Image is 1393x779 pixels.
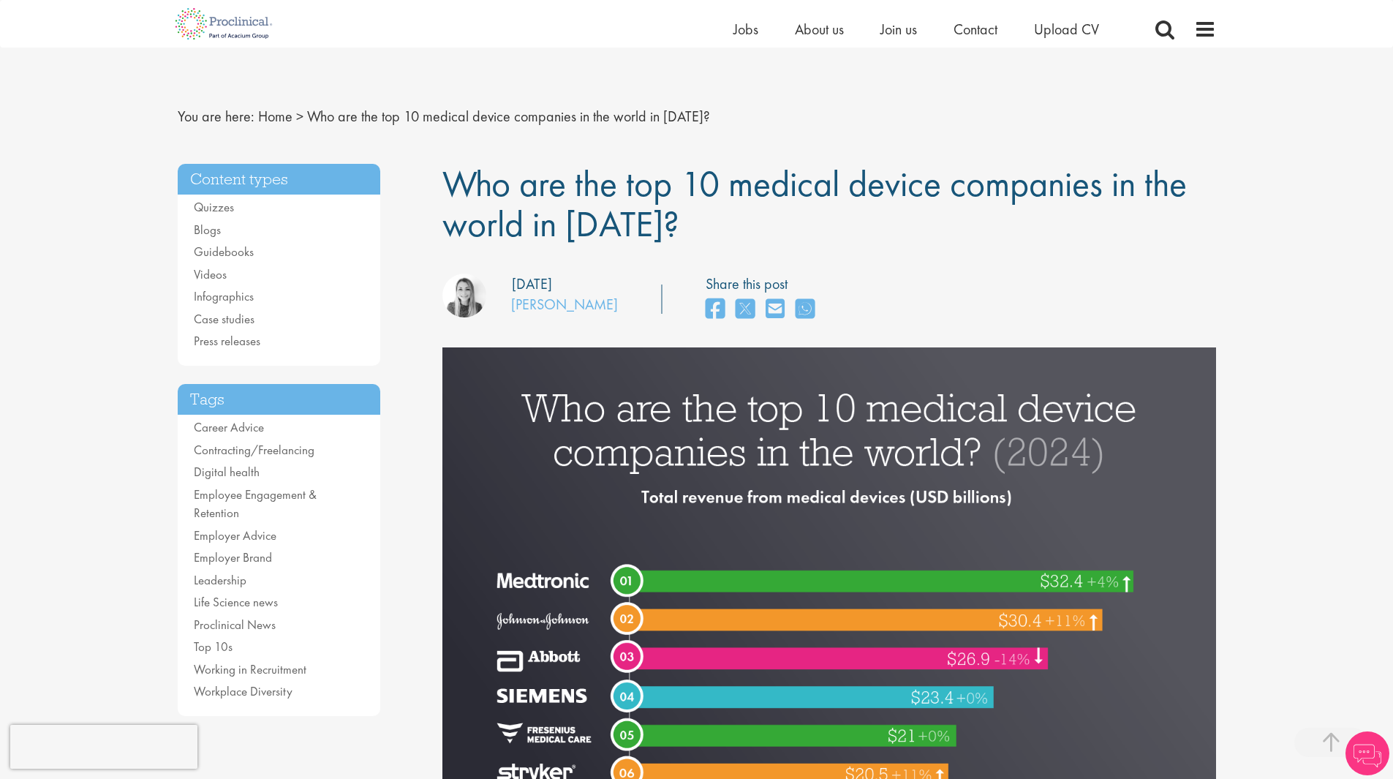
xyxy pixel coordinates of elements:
[954,20,997,39] a: Contact
[511,295,618,314] a: [PERSON_NAME]
[194,419,264,435] a: Career Advice
[194,333,260,349] a: Press releases
[194,311,254,327] a: Case studies
[1345,731,1389,775] img: Chatbot
[194,244,254,260] a: Guidebooks
[194,199,234,215] a: Quizzes
[706,274,822,295] label: Share this post
[194,527,276,543] a: Employer Advice
[194,594,278,610] a: Life Science news
[194,661,306,677] a: Working in Recruitment
[194,549,272,565] a: Employer Brand
[194,639,233,655] a: Top 10s
[307,107,710,126] span: Who are the top 10 medical device companies in the world in [DATE]?
[10,725,197,769] iframe: reCAPTCHA
[296,107,303,126] span: >
[796,294,815,325] a: share on whats app
[194,442,314,458] a: Contracting/Freelancing
[194,486,317,522] a: Employee Engagement & Retention
[194,222,221,238] a: Blogs
[512,274,552,295] div: [DATE]
[442,274,486,317] img: Hannah Burke
[194,617,276,633] a: Proclinical News
[178,384,381,415] h3: Tags
[795,20,844,39] a: About us
[1034,20,1099,39] a: Upload CV
[880,20,917,39] a: Join us
[442,160,1187,247] span: Who are the top 10 medical device companies in the world in [DATE]?
[194,683,292,699] a: Workplace Diversity
[178,164,381,195] h3: Content types
[706,294,725,325] a: share on facebook
[194,464,260,480] a: Digital health
[194,266,227,282] a: Videos
[736,294,755,325] a: share on twitter
[194,288,254,304] a: Infographics
[766,294,785,325] a: share on email
[178,107,254,126] span: You are here:
[258,107,292,126] a: breadcrumb link
[194,572,246,588] a: Leadership
[733,20,758,39] a: Jobs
